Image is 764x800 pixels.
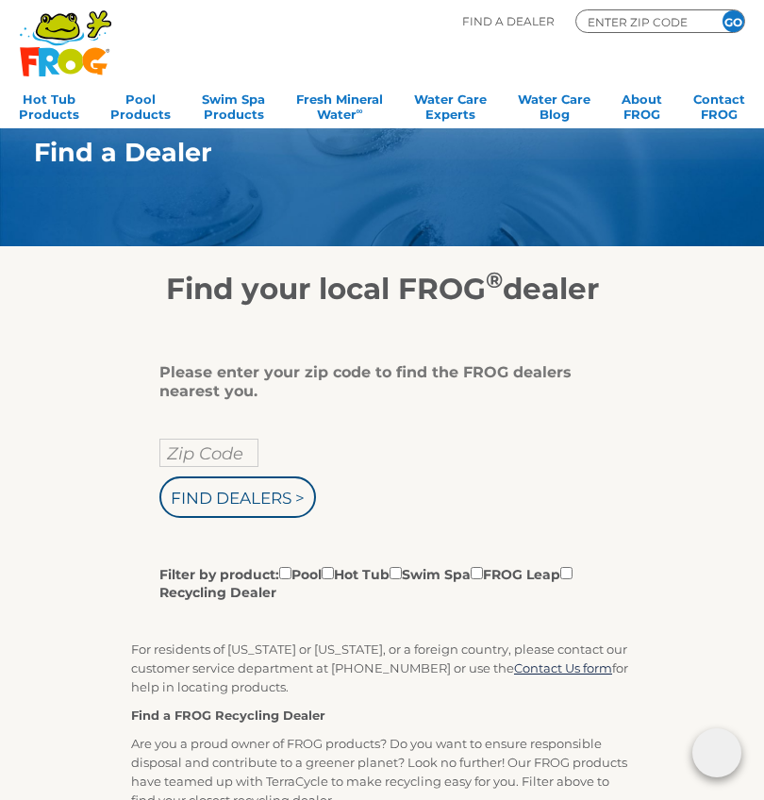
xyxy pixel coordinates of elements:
[19,86,79,124] a: Hot TubProducts
[471,567,483,579] input: Filter by product:PoolHot TubSwim SpaFROG LeapRecycling Dealer
[560,567,573,579] input: Filter by product:PoolHot TubSwim SpaFROG LeapRecycling Dealer
[296,86,383,124] a: Fresh MineralWater∞
[586,13,699,30] input: Zip Code Form
[34,138,683,167] h1: Find a Dealer
[131,640,633,696] p: For residents of [US_STATE] or [US_STATE], or a foreign country, please contact our customer serv...
[514,660,612,675] a: Contact Us form
[202,86,265,124] a: Swim SpaProducts
[622,86,662,124] a: AboutFROG
[322,567,334,579] input: Filter by product:PoolHot TubSwim SpaFROG LeapRecycling Dealer
[159,476,316,518] input: Find Dealers >
[462,9,555,33] p: Find A Dealer
[518,86,590,124] a: Water CareBlog
[159,563,590,602] label: Filter by product: Pool Hot Tub Swim Spa FROG Leap Recycling Dealer
[722,10,744,32] input: GO
[131,708,325,723] strong: Find a FROG Recycling Dealer
[692,728,741,777] img: openIcon
[357,106,363,116] sup: ∞
[279,567,291,579] input: Filter by product:PoolHot TubSwim SpaFROG LeapRecycling Dealer
[486,266,503,293] sup: ®
[414,86,487,124] a: Water CareExperts
[110,86,171,124] a: PoolProducts
[390,567,402,579] input: Filter by product:PoolHot TubSwim SpaFROG LeapRecycling Dealer
[6,271,758,307] h2: Find your local FROG dealer
[693,86,745,124] a: ContactFROG
[159,363,590,401] div: Please enter your zip code to find the FROG dealers nearest you.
